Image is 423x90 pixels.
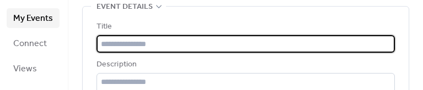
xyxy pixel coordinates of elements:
div: Description [97,58,393,71]
span: Views [13,63,37,76]
span: Connect [13,37,47,50]
a: Views [7,59,60,78]
a: Connect [7,33,60,53]
span: My Events [13,12,53,25]
a: My Events [7,8,60,28]
div: Title [97,20,393,33]
span: Event details [97,1,153,14]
